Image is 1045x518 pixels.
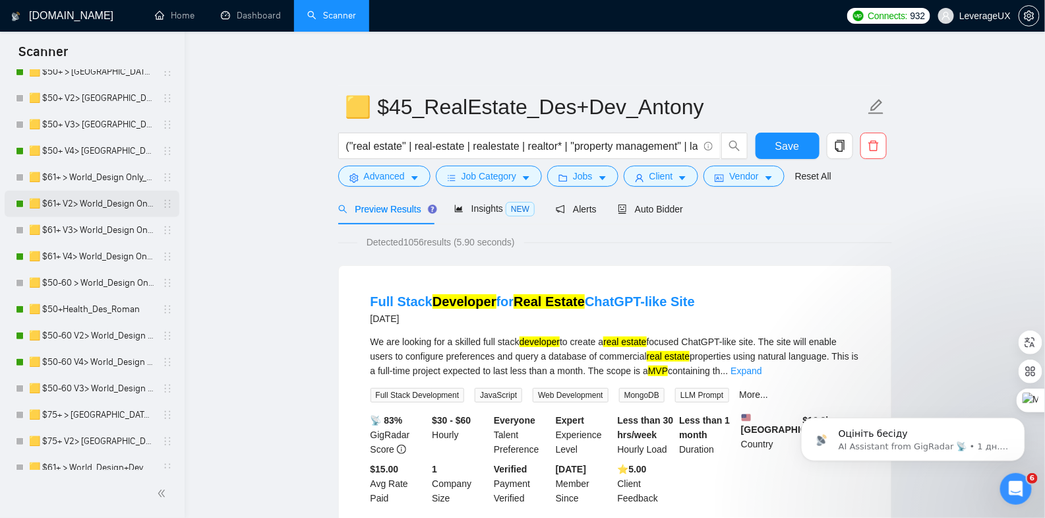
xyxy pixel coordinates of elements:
[162,251,173,262] span: holder
[853,11,864,21] img: upwork-logo.png
[715,173,724,183] span: idcard
[556,204,597,214] span: Alerts
[338,204,433,214] span: Preview Results
[433,294,496,309] mark: Developer
[29,375,154,402] a: 🟨 $50-60 V3> World_Design Only_Roman-Web Design_General
[162,93,173,104] span: holder
[162,357,173,368] span: holder
[364,169,405,183] span: Advanced
[553,462,615,505] div: Member Since
[615,413,677,457] div: Hourly Load
[29,112,154,138] a: 🟨 $50+ V3> [GEOGRAPHIC_DATA]+[GEOGRAPHIC_DATA] Only_Tony-UX/UI_General
[868,98,885,115] span: edit
[432,464,437,474] b: 1
[558,173,568,183] span: folder
[155,10,194,21] a: homeHome
[491,462,553,505] div: Payment Verified
[432,415,471,426] b: $30 - $60
[619,388,665,403] span: MongoDB
[740,389,769,400] a: More...
[731,366,761,376] a: Expand
[491,413,553,457] div: Talent Preference
[29,270,154,296] a: 🟨 $50-60 > World_Design Only_Roman-Web Design_General
[506,202,535,216] span: NEW
[648,366,668,376] mark: MVP
[533,388,609,403] span: Web Development
[647,351,690,362] mark: real estate
[162,410,173,420] span: holder
[781,390,1045,482] iframe: Intercom notifications повідомлення
[703,166,784,187] button: idcardVendorcaret-down
[371,388,465,403] span: Full Stack Development
[29,217,154,243] a: 🟨 $61+ V3> World_Design Only_Roman-UX/UI_General
[162,67,173,77] span: holder
[349,173,359,183] span: setting
[603,337,646,347] mark: real estate
[29,85,154,112] a: 🟨 $50+ V2> [GEOGRAPHIC_DATA]+[GEOGRAPHIC_DATA] Only_Tony-UX/UI_General
[1019,11,1040,21] a: setting
[429,413,491,457] div: Hourly
[29,243,154,270] a: 🟨 $61+ V4> World_Design Only_Roman-UX/UI_General
[368,462,430,505] div: Avg Rate Paid
[368,413,430,457] div: GigRadar Score
[346,138,698,154] input: Search Freelance Jobs...
[357,235,524,249] span: Detected 1056 results (5.90 seconds)
[462,169,516,183] span: Job Category
[635,173,644,183] span: user
[615,462,677,505] div: Client Feedback
[162,146,173,156] span: holder
[29,349,154,375] a: 🟨 $50-60 V4> World_Design Only_Roman-Web Design_General
[338,205,347,214] span: search
[454,204,463,213] span: area-chart
[741,413,840,435] b: [GEOGRAPHIC_DATA]
[679,415,730,440] b: Less than 1 month
[157,487,170,500] span: double-left
[756,133,820,159] button: Save
[618,205,627,214] span: robot
[162,436,173,447] span: holder
[29,455,154,481] a: 🟨 $61+ > World_Design+Dev_Antony-Full-Stack_General
[721,366,729,376] span: ...
[729,169,758,183] span: Vendor
[162,225,173,236] span: holder
[618,464,647,474] b: ⭐️ 5.00
[436,166,542,187] button: barsJob Categorycaret-down
[338,166,431,187] button: settingAdvancedcaret-down
[371,335,860,378] div: We are looking for a skilled full stack to create a focused ChatGPT-like site. The site will enab...
[494,415,535,426] b: Everyone
[29,402,154,428] a: 🟨 $75+ > [GEOGRAPHIC_DATA]+[GEOGRAPHIC_DATA]+Dev_Tony-UX/UI_General
[1027,473,1038,484] span: 6
[598,173,607,183] span: caret-down
[827,133,853,159] button: copy
[29,428,154,455] a: 🟨 $75+ V2> [GEOGRAPHIC_DATA]+[GEOGRAPHIC_DATA]+Dev_Tony-UX/UI_General
[618,415,674,440] b: Less than 30 hrs/week
[911,9,925,23] span: 932
[410,173,419,183] span: caret-down
[861,140,886,152] span: delete
[742,413,751,422] img: 🇺🇸
[162,383,173,394] span: holder
[447,173,456,183] span: bars
[29,323,154,349] a: 🟨 $50-60 V2> World_Design Only_Roman-Web Design_General
[475,388,522,403] span: JavaScript
[547,166,618,187] button: folderJobscaret-down
[162,304,173,315] span: holder
[29,164,154,191] a: 🟨 $61+ > World_Design Only_Roman-UX/UI_General
[795,169,831,183] a: Reset All
[676,413,738,457] div: Duration
[827,140,852,152] span: copy
[162,199,173,209] span: holder
[397,445,406,454] span: info-circle
[520,337,560,347] mark: developer
[678,173,687,183] span: caret-down
[29,59,154,85] a: 🟨 $50+ > [GEOGRAPHIC_DATA]+[GEOGRAPHIC_DATA] Only_Tony-UX/UI_General
[371,311,695,327] div: [DATE]
[556,205,565,214] span: notification
[514,294,585,309] mark: Real Estate
[162,278,173,288] span: holder
[624,166,699,187] button: userClientcaret-down
[722,140,747,152] span: search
